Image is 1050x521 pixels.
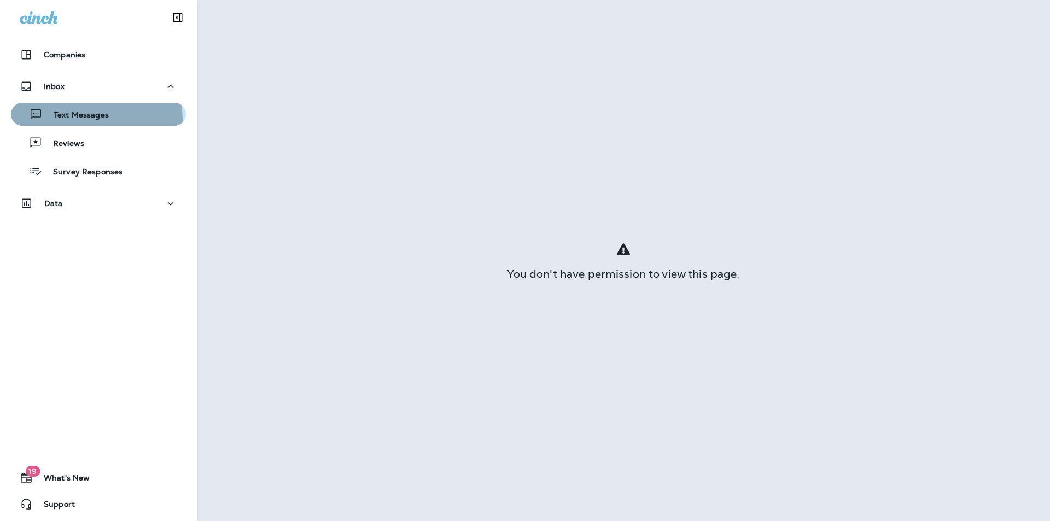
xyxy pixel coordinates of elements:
[11,44,186,66] button: Companies
[44,199,63,208] p: Data
[11,75,186,97] button: Inbox
[25,466,40,477] span: 19
[197,270,1050,278] div: You don't have permission to view this page.
[11,192,186,214] button: Data
[43,110,109,121] p: Text Messages
[11,160,186,183] button: Survey Responses
[42,167,122,178] p: Survey Responses
[42,139,84,149] p: Reviews
[11,493,186,515] button: Support
[33,473,90,487] span: What's New
[11,103,186,126] button: Text Messages
[44,82,65,91] p: Inbox
[11,467,186,489] button: 19What's New
[44,50,85,59] p: Companies
[11,131,186,154] button: Reviews
[33,500,75,513] span: Support
[162,7,193,28] button: Collapse Sidebar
